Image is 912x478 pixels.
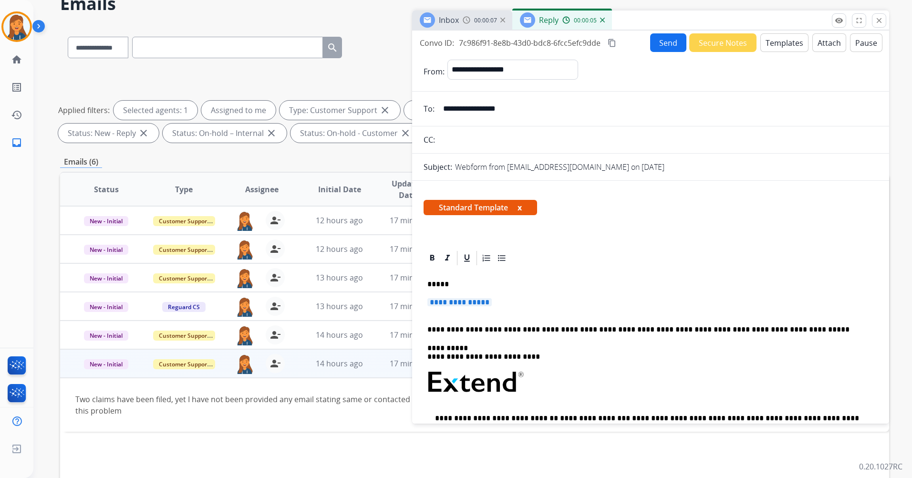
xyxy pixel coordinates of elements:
[459,38,601,48] span: 7c986f91-8e8b-43d0-bdc8-6fcc5efc9dde
[245,184,279,195] span: Assignee
[84,302,128,312] span: New - Initial
[94,184,119,195] span: Status
[650,33,686,52] button: Send
[316,330,363,340] span: 14 hours ago
[424,161,452,173] p: Subject:
[404,101,529,120] div: Type: Shipping Protection
[84,273,128,283] span: New - Initial
[424,134,435,145] p: CC:
[153,359,215,369] span: Customer Support
[316,301,363,312] span: 13 hours ago
[420,37,454,49] p: Convo ID:
[495,251,509,265] div: Bullet List
[455,161,664,173] p: Webform from [EMAIL_ADDRESS][DOMAIN_NAME] on [DATE]
[424,66,445,77] p: From:
[400,127,411,139] mat-icon: close
[327,42,338,53] mat-icon: search
[163,124,287,143] div: Status: On-hold – Internal
[84,216,128,226] span: New - Initial
[424,200,537,215] span: Standard Template
[290,124,421,143] div: Status: On-hold - Customer
[269,329,281,341] mat-icon: person_remove
[269,272,281,283] mat-icon: person_remove
[269,358,281,369] mat-icon: person_remove
[390,301,445,312] span: 17 minutes ago
[424,103,435,114] p: To:
[539,15,559,25] span: Reply
[574,17,597,24] span: 00:00:05
[460,251,474,265] div: Underline
[440,251,455,265] div: Italic
[60,156,102,168] p: Emails (6)
[390,358,445,369] span: 17 minutes ago
[850,33,882,52] button: Pause
[84,245,128,255] span: New - Initial
[11,109,22,121] mat-icon: history
[425,251,439,265] div: Bold
[162,302,206,312] span: Reguard CS
[11,54,22,65] mat-icon: home
[269,301,281,312] mat-icon: person_remove
[390,272,445,283] span: 17 minutes ago
[201,101,276,120] div: Assigned to me
[235,297,254,317] img: agent-avatar
[318,184,361,195] span: Initial Date
[235,354,254,374] img: agent-avatar
[835,16,843,25] mat-icon: remove_red_eye
[386,178,429,201] span: Updated Date
[390,244,445,254] span: 17 minutes ago
[474,17,497,24] span: 00:00:07
[153,331,215,341] span: Customer Support
[153,216,215,226] span: Customer Support
[316,215,363,226] span: 12 hours ago
[153,245,215,255] span: Customer Support
[316,358,363,369] span: 14 hours ago
[58,104,110,116] p: Applied filters:
[689,33,757,52] button: Secure Notes
[58,124,159,143] div: Status: New - Reply
[439,15,459,25] span: Inbox
[11,82,22,93] mat-icon: list_alt
[390,330,445,340] span: 17 minutes ago
[812,33,846,52] button: Attach
[390,215,445,226] span: 17 minutes ago
[608,39,616,47] mat-icon: content_copy
[316,244,363,254] span: 12 hours ago
[153,273,215,283] span: Customer Support
[269,243,281,255] mat-icon: person_remove
[316,272,363,283] span: 13 hours ago
[518,202,522,213] button: x
[855,16,863,25] mat-icon: fullscreen
[114,101,197,120] div: Selected agents: 1
[479,251,494,265] div: Ordered List
[75,394,718,416] div: Two claims have been filed, yet I have not been provided any email stating same or contacted when...
[175,184,193,195] span: Type
[379,104,391,116] mat-icon: close
[235,325,254,345] img: agent-avatar
[266,127,277,139] mat-icon: close
[875,16,883,25] mat-icon: close
[138,127,149,139] mat-icon: close
[235,239,254,260] img: agent-avatar
[11,137,22,148] mat-icon: inbox
[269,215,281,226] mat-icon: person_remove
[84,331,128,341] span: New - Initial
[235,268,254,288] img: agent-avatar
[235,211,254,231] img: agent-avatar
[84,359,128,369] span: New - Initial
[280,101,400,120] div: Type: Customer Support
[760,33,808,52] button: Templates
[3,13,30,40] img: avatar
[859,461,902,472] p: 0.20.1027RC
